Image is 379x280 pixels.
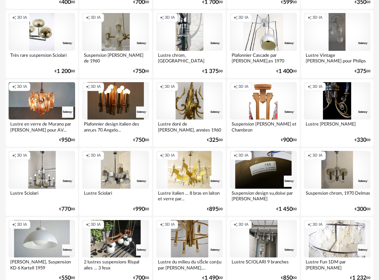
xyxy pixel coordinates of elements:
[233,15,238,20] span: Creation icon
[79,10,152,78] a: Creation icon 3D IA Suspension [PERSON_NAME] de 1960 €75000
[86,222,90,227] span: Creation icon
[233,153,238,158] span: Creation icon
[207,138,223,142] div: € 00
[238,153,249,158] span: 3D IA
[301,10,373,78] a: Creation icon 3D IA Lustre Vintage [PERSON_NAME] pour Philips €37500
[55,69,75,74] div: € 00
[276,207,297,212] div: € 00
[160,153,164,158] span: Creation icon
[355,207,371,212] div: € 00
[233,84,238,90] span: Creation icon
[86,84,90,90] span: Creation icon
[304,257,371,272] div: Lustre Fun 1DM par [PERSON_NAME]
[8,51,75,65] div: Très rare suspension Sciolari
[61,138,71,142] span: 950
[17,222,27,227] span: 3D IA
[165,84,175,90] span: 3D IA
[230,51,297,65] div: Plafonnier Cascade par [PERSON_NAME]‚es 1970
[307,84,312,90] span: Creation icon
[6,10,78,78] a: Creation icon 3D IA Très rare suspension Sciolari €1 20000
[6,148,78,216] a: Creation icon 3D IA Lustre Sciolari €77000
[135,207,145,212] span: 990
[279,207,293,212] span: 1 450
[304,51,371,65] div: Lustre Vintage [PERSON_NAME] pour Philips
[6,79,78,147] a: Creation icon 3D IA Lustre en verre de Murano par [PERSON_NAME] pour AV... €95000
[91,153,101,158] span: 3D IA
[153,148,226,216] a: Creation icon 3D IA Lustre italien … 8 bras en laiton et verre par... €89500
[355,138,371,142] div: € 00
[12,15,16,20] span: Creation icon
[86,15,90,20] span: Creation icon
[227,10,299,78] a: Creation icon 3D IA Plafonnier Cascade par [PERSON_NAME]‚es 1970 €1 40000
[227,79,299,147] a: Creation icon 3D IA Suspension [PERSON_NAME] et Chambron €90000
[312,222,323,227] span: 3D IA
[227,148,299,216] a: Creation icon 3D IA Suspension design su‚doise par [PERSON_NAME] €1 45000
[135,69,145,74] span: 750
[307,153,312,158] span: Creation icon
[230,189,297,203] div: Suspension design su‚doise par [PERSON_NAME]
[238,84,249,90] span: 3D IA
[91,15,101,20] span: 3D IA
[153,79,226,147] a: Creation icon 3D IA Lustre doré de [PERSON_NAME], années 1960 €32500
[307,222,312,227] span: Creation icon
[82,189,149,203] div: Lustre Sciolari
[160,84,164,90] span: Creation icon
[17,153,27,158] span: 3D IA
[230,257,297,272] div: Lustre SCIOLARI 9 branches
[209,207,219,212] span: 895
[312,153,323,158] span: 3D IA
[165,15,175,20] span: 3D IA
[279,69,293,74] span: 1 400
[82,120,149,134] div: Plafonnier design italien des ann‚es 70 Angelo...
[312,15,323,20] span: 3D IA
[79,148,152,216] a: Creation icon 3D IA Lustre Sciolari €99000
[79,79,152,147] a: Creation icon 3D IA Plafonnier design italien des ann‚es 70 Angelo... €75000
[156,189,223,203] div: Lustre italien … 8 bras en laiton et verre par...
[204,69,219,74] span: 1 375
[301,79,373,147] a: Creation icon 3D IA Lustre [PERSON_NAME] €33000
[82,51,149,65] div: Suspension [PERSON_NAME] de 1960
[82,257,149,272] div: 2 lustres suspensions Rispal ailes … 3 feux
[304,189,371,203] div: Suspension chrom‚ 1970 Delmas
[160,222,164,227] span: Creation icon
[156,120,223,134] div: Lustre doré de [PERSON_NAME], années 1960
[312,84,323,90] span: 3D IA
[17,84,27,90] span: 3D IA
[355,69,371,74] div: € 00
[8,189,75,203] div: Lustre Sciolari
[91,222,101,227] span: 3D IA
[12,153,16,158] span: Creation icon
[133,69,149,74] div: € 00
[304,120,371,134] div: Lustre [PERSON_NAME]
[8,257,75,272] div: [PERSON_NAME], Suspension KD 6 Kartell 1959
[17,15,27,20] span: 3D IA
[283,138,293,142] span: 900
[209,138,219,142] span: 325
[230,120,297,134] div: Suspension [PERSON_NAME] et Chambron
[281,138,297,142] div: € 00
[133,138,149,142] div: € 00
[156,257,223,272] div: Lustre du milieu du siŠcle con‡u par [PERSON_NAME],...
[61,207,71,212] span: 770
[57,69,71,74] span: 1 200
[202,69,223,74] div: € 00
[357,69,366,74] span: 375
[165,222,175,227] span: 3D IA
[357,207,366,212] span: 300
[8,120,75,134] div: Lustre en verre de Murano par [PERSON_NAME] pour AV...
[357,138,366,142] span: 330
[233,222,238,227] span: Creation icon
[133,207,149,212] div: € 00
[276,69,297,74] div: € 00
[12,84,16,90] span: Creation icon
[165,153,175,158] span: 3D IA
[156,51,223,65] div: Lustre chrom‚ [GEOGRAPHIC_DATA][PERSON_NAME]...
[59,138,75,142] div: € 00
[238,15,249,20] span: 3D IA
[153,10,226,78] a: Creation icon 3D IA Lustre chrom‚ [GEOGRAPHIC_DATA][PERSON_NAME]... €1 37500
[86,153,90,158] span: Creation icon
[160,15,164,20] span: Creation icon
[307,15,312,20] span: Creation icon
[207,207,223,212] div: € 00
[301,148,373,216] a: Creation icon 3D IA Suspension chrom‚ 1970 Delmas €30000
